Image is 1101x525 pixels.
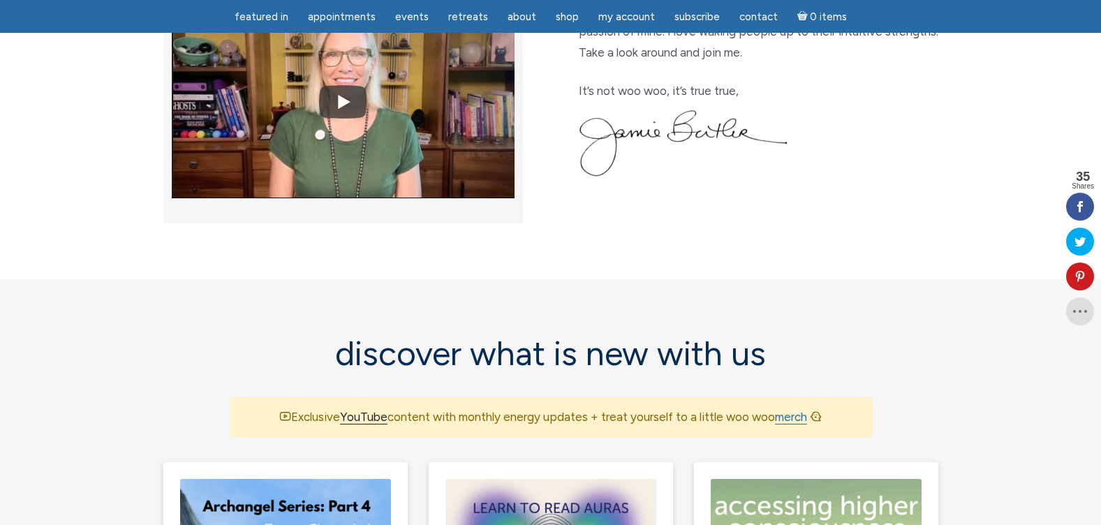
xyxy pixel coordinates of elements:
[579,80,938,102] p: It’s not woo woo, it’s true true,
[810,12,847,22] span: 0 items
[387,3,437,31] a: Events
[739,10,778,23] span: Contact
[775,410,807,424] a: merch
[300,3,384,31] a: Appointments
[674,10,720,23] span: Subscribe
[598,10,655,23] span: My Account
[1072,170,1094,183] span: 35
[547,3,587,31] a: Shop
[226,3,297,31] a: featured in
[308,10,376,23] span: Appointments
[499,3,545,31] a: About
[448,10,488,23] span: Retreats
[731,3,786,31] a: Contact
[797,10,811,23] i: Cart
[556,10,579,23] span: Shop
[440,3,496,31] a: Retreats
[590,3,663,31] a: My Account
[230,335,872,372] h2: discover what is new with us
[666,3,728,31] a: Subscribe
[395,10,429,23] span: Events
[1072,183,1094,190] span: Shares
[230,397,872,437] div: Exclusive content with monthly energy updates + treat yourself to a little woo woo
[235,10,288,23] span: featured in
[789,2,856,31] a: Cart0 items
[508,10,536,23] span: About
[340,410,387,424] a: YouTube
